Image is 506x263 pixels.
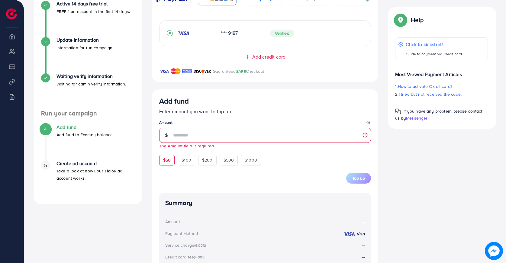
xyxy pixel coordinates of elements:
p: Help [411,16,424,24]
li: Add fund [34,124,142,161]
span: If you have any problem, please contact us by [395,108,482,121]
h4: Waiting verify information [56,73,126,79]
strong: Visa [357,231,365,237]
p: Most Viewed Payment Articles [395,66,488,78]
p: FREE 1 ad account in the first 14 days. [56,8,130,15]
strong: -- [362,242,365,249]
div: Credit card fee [165,254,208,260]
span: Verified [270,30,294,37]
span: $200 [202,157,213,163]
span: $50 [163,157,171,163]
span: Top up [352,175,365,181]
span: How to activate Credit card? [398,83,452,89]
h4: Add fund [56,124,113,130]
li: Create ad account [34,161,142,197]
span: $1000 [245,157,257,163]
svg: record circle [167,30,173,36]
button: Top up [346,173,371,184]
img: Popup guide [395,14,406,25]
img: credit [343,232,355,236]
li: Waiting verify information [34,73,142,110]
li: Update Information [34,37,142,73]
span: Messenger [406,115,427,121]
strong: -- [362,218,365,225]
div: Payment Method [165,230,198,236]
span: 5 [44,162,47,169]
h4: Active 14 days free trial [56,1,130,7]
img: Popup guide [395,108,401,114]
img: brand [171,68,181,75]
span: $500 [224,157,234,163]
small: The Amount field is required [159,143,214,149]
p: Click to kickstart! [406,41,462,48]
p: 1. [395,83,488,90]
span: SAFE [236,68,246,74]
small: (4.00%) [194,255,205,260]
h4: Run your campaign [34,110,142,117]
li: Active 14 days free trial [34,1,142,37]
img: brand [182,68,192,75]
h3: Add fund [159,97,189,105]
div: Amount [165,219,180,225]
h4: Create ad account [56,161,135,166]
img: brand [159,68,169,75]
img: credit [178,31,190,36]
h4: Update Information [56,37,114,43]
p: 2. [395,91,488,98]
p: Information for run campaign. [56,44,114,51]
p: Enter amount you want to top-up [159,108,371,115]
span: Add credit card [252,53,285,60]
h4: Summary [165,199,365,207]
p: Guide to payment via Credit card [406,50,462,58]
img: brand [194,68,211,75]
span: 4 [44,126,47,133]
img: image [485,242,503,260]
span: I tried but not received the code. [399,91,462,97]
span: $100 [182,157,191,163]
p: Guaranteed Checkout [213,68,264,75]
legend: Amount [159,120,371,127]
img: logo [6,8,17,19]
p: Add fund to Ecomdy balance [56,131,113,138]
div: Service charge [165,242,208,248]
p: Take a look at how your TikTok ad account works. [56,167,135,182]
strong: -- [362,254,365,260]
p: Waiting for admin verify information. [56,80,126,88]
small: (6.00%) [194,243,206,248]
